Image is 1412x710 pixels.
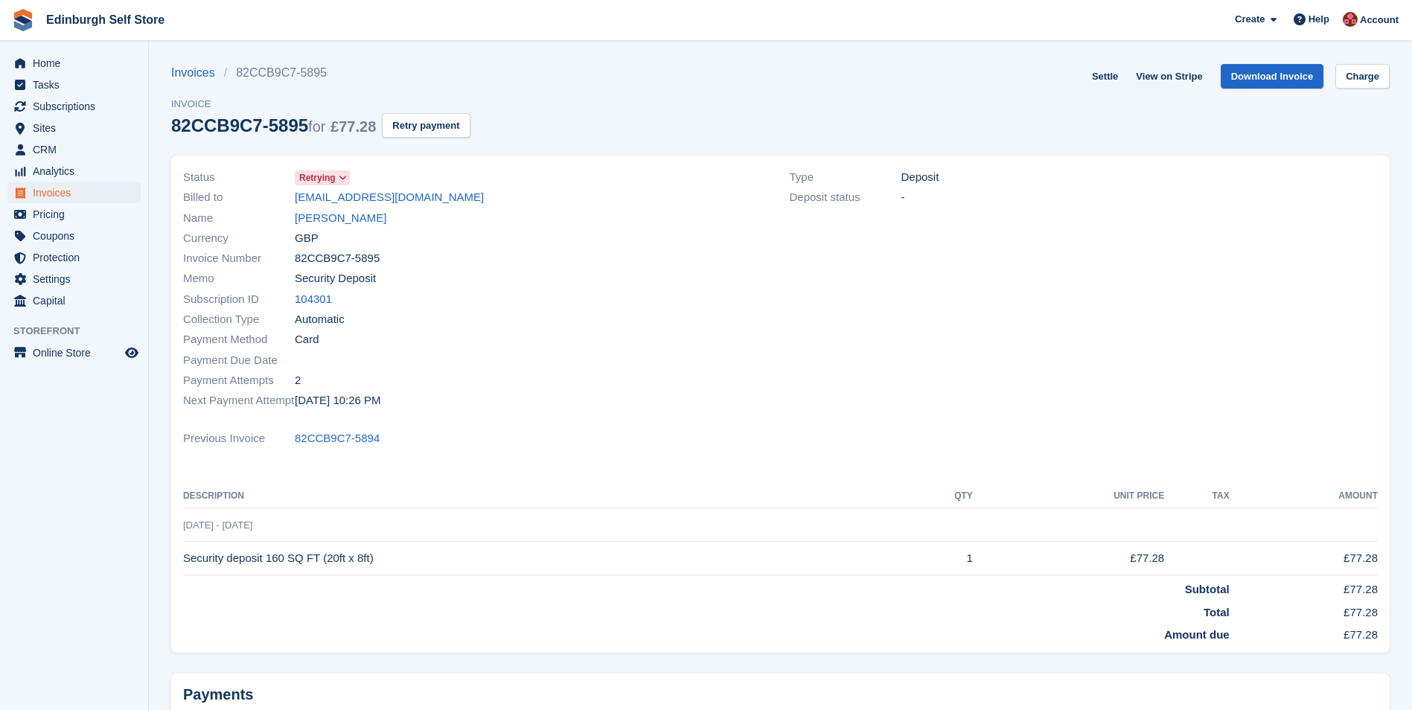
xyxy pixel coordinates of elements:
span: Invoice Number [183,250,295,267]
span: Security Deposit [295,270,376,287]
span: Tasks [33,74,122,95]
img: Lucy Michalec [1343,12,1358,27]
a: Preview store [123,344,141,362]
span: Name [183,210,295,227]
a: Retrying [295,169,350,186]
td: Security deposit 160 SQ FT (20ft x 8ft) [183,542,903,575]
span: Subscription ID [183,291,295,308]
span: Sites [33,118,122,138]
span: Type [790,169,901,186]
span: Memo [183,270,295,287]
span: Deposit status [790,189,901,206]
button: Retry payment [382,113,470,138]
strong: Subtotal [1185,583,1230,595]
h2: Payments [183,685,1378,704]
a: menu [7,161,141,182]
span: £77.28 [330,118,376,135]
span: Card [295,331,319,348]
span: Collection Type [183,311,295,328]
span: GBP [295,230,319,247]
span: Retrying [299,171,336,185]
span: - [901,189,905,206]
a: 104301 [295,291,332,308]
th: QTY [903,484,972,508]
a: Settle [1086,64,1124,89]
span: Pricing [33,204,122,225]
td: £77.28 [1230,621,1378,644]
a: [EMAIL_ADDRESS][DOMAIN_NAME] [295,189,484,206]
span: Subscriptions [33,96,122,117]
img: stora-icon-8386f47178a22dfd0bd8f6a31ec36ba5ce8667c1dd55bd0f319d3a0aa187defe.svg [12,9,34,31]
span: Protection [33,247,122,268]
span: Currency [183,230,295,247]
a: menu [7,182,141,203]
a: menu [7,269,141,290]
a: Charge [1335,64,1390,89]
span: Billed to [183,189,295,206]
span: Payment Method [183,331,295,348]
span: CRM [33,139,122,160]
td: £77.28 [1230,598,1378,621]
span: Coupons [33,226,122,246]
a: menu [7,247,141,268]
span: Online Store [33,342,122,363]
a: menu [7,74,141,95]
a: Download Invoice [1221,64,1324,89]
span: Home [33,53,122,74]
span: 82CCB9C7-5895 [295,250,380,267]
th: Unit Price [973,484,1164,508]
span: Next Payment Attempt [183,392,295,409]
a: 82CCB9C7-5894 [295,430,380,447]
a: Edinburgh Self Store [40,7,170,32]
span: Help [1309,12,1329,27]
span: Status [183,169,295,186]
a: menu [7,53,141,74]
a: View on Stripe [1130,64,1208,89]
td: £77.28 [1230,575,1378,598]
a: menu [7,290,141,311]
span: 2 [295,372,301,389]
a: menu [7,139,141,160]
td: £77.28 [973,542,1164,575]
th: Tax [1164,484,1229,508]
th: Description [183,484,903,508]
a: menu [7,226,141,246]
td: 1 [903,542,972,575]
a: menu [7,118,141,138]
span: Payment Attempts [183,372,295,389]
span: Previous Invoice [183,430,295,447]
nav: breadcrumbs [171,64,470,82]
span: Account [1360,13,1399,28]
span: Capital [33,290,122,311]
span: Storefront [13,324,148,339]
span: Analytics [33,161,122,182]
span: [DATE] - [DATE] [183,519,252,531]
a: menu [7,204,141,225]
span: Payment Due Date [183,352,295,369]
time: 2025-09-02 21:26:50 UTC [295,392,381,409]
a: menu [7,96,141,117]
strong: Amount due [1164,628,1230,641]
span: Automatic [295,311,345,328]
a: menu [7,342,141,363]
span: Settings [33,269,122,290]
td: £77.28 [1230,542,1378,575]
span: Invoice [171,97,470,112]
span: Invoices [33,182,122,203]
a: [PERSON_NAME] [295,210,386,227]
span: for [308,118,325,135]
div: 82CCB9C7-5895 [171,115,376,135]
span: Deposit [901,169,939,186]
th: Amount [1230,484,1378,508]
a: Invoices [171,64,224,82]
strong: Total [1204,606,1230,618]
span: Create [1235,12,1265,27]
